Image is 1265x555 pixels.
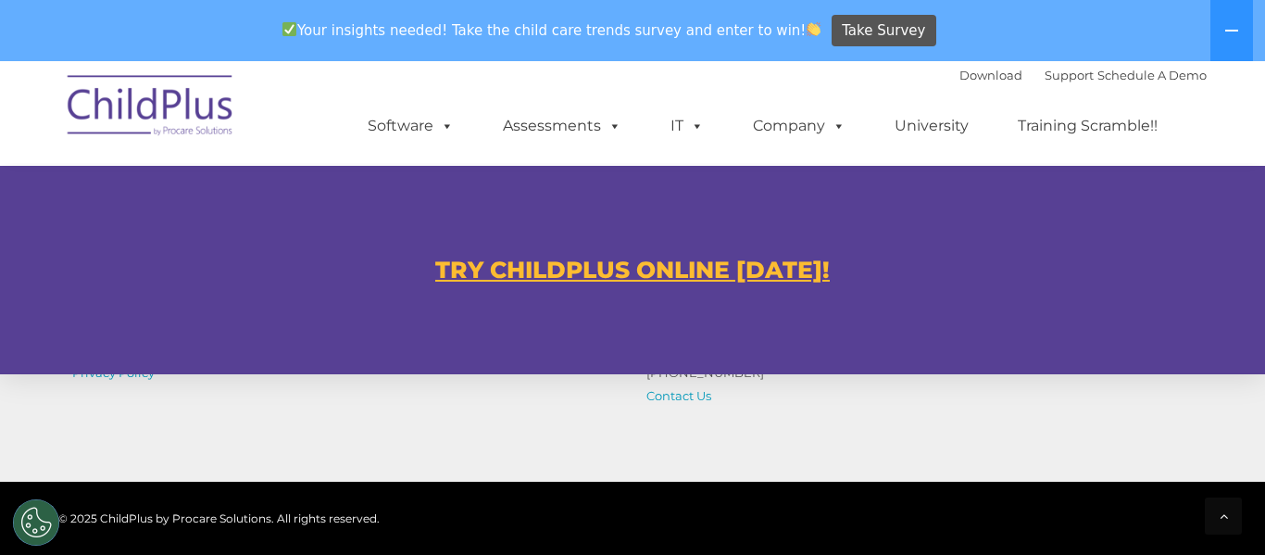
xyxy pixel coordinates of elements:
[349,107,472,145] a: Software
[652,107,722,145] a: IT
[1097,68,1207,82] a: Schedule A Demo
[274,12,829,48] span: Your insights needed! Take the child care trends survey and enter to win!
[734,107,864,145] a: Company
[58,511,380,525] span: © 2025 ChildPlus by Procare Solutions. All rights reserved.
[876,107,987,145] a: University
[1045,68,1094,82] a: Support
[58,62,244,155] img: ChildPlus by Procare Solutions
[959,68,1207,82] font: |
[959,68,1022,82] a: Download
[832,15,936,47] a: Take Survey
[807,22,820,36] img: 👏
[999,107,1176,145] a: Training Scramble!!
[646,388,711,403] a: Contact Us
[484,107,640,145] a: Assessments
[13,499,59,546] button: Cookies Settings
[282,22,296,36] img: ✅
[435,256,830,284] a: TRY CHILDPLUS ONLINE [DATE]!
[842,15,925,47] span: Take Survey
